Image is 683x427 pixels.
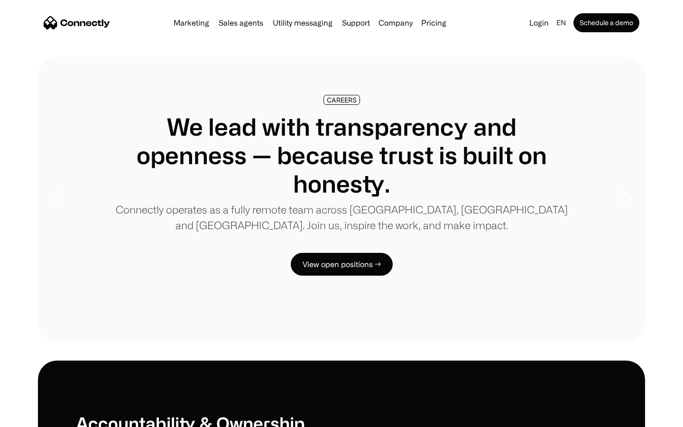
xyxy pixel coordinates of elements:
ul: Language list [19,410,57,424]
div: CAREERS [327,96,357,103]
a: Pricing [417,19,450,27]
a: Schedule a demo [573,13,639,32]
a: Marketing [170,19,213,27]
h1: We lead with transparency and openness — because trust is built on honesty. [114,112,569,198]
a: View open positions → [291,253,393,276]
div: en [556,16,566,29]
p: Connectly operates as a fully remote team across [GEOGRAPHIC_DATA], [GEOGRAPHIC_DATA] and [GEOGRA... [114,202,569,233]
div: Company [378,16,413,29]
a: Sales agents [215,19,267,27]
aside: Language selected: English [9,409,57,424]
a: Support [338,19,374,27]
a: Login [526,16,553,29]
a: Utility messaging [269,19,336,27]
